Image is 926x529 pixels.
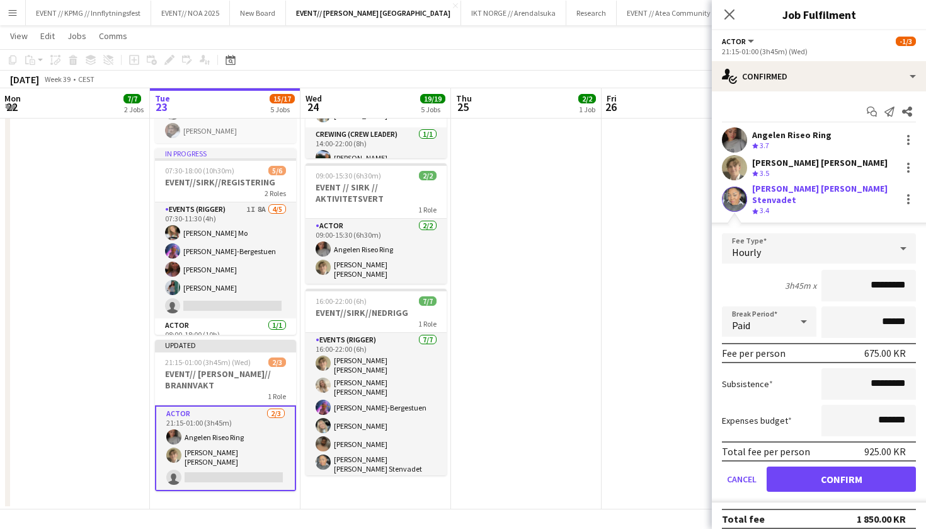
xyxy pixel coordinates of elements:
button: Research [566,1,617,25]
button: Actor [722,37,756,46]
div: 5 Jobs [421,105,445,114]
span: 1 Role [418,205,437,214]
button: EVENT // Atea Community 2025 [617,1,738,25]
div: Confirmed [712,61,926,91]
span: Fri [607,93,617,104]
span: -1/3 [896,37,916,46]
app-job-card: In progress07:30-18:00 (10h30m)5/6EVENT//SIRK//REGISTERING2 RolesEvents (Rigger)1I8A4/507:30-11:3... [155,148,296,335]
span: 2 Roles [265,189,286,198]
span: 7/7 [419,296,437,306]
div: CEST [78,74,94,84]
div: Angelen Riseo Ring [752,129,832,141]
a: Edit [35,28,60,44]
span: 2/3 [268,358,286,367]
button: Confirm [767,467,916,492]
app-card-role: Actor2/321:15-01:00 (3h45m)Angelen Riseo Ring[PERSON_NAME] [PERSON_NAME] [155,405,296,491]
div: [PERSON_NAME] [PERSON_NAME] [752,157,888,168]
button: EVENT// [PERSON_NAME] [GEOGRAPHIC_DATA] [286,1,461,25]
span: Tue [155,93,170,104]
div: 2 Jobs [124,105,144,114]
span: 22 [3,100,21,114]
div: Total fee [722,513,765,525]
a: View [5,28,33,44]
span: 2/2 [578,94,596,103]
span: 5/6 [268,166,286,175]
div: 21:15-01:00 (3h45m) (Wed) [722,47,916,56]
button: Cancel [722,467,762,492]
span: 7/7 [123,94,141,103]
span: Comms [99,30,127,42]
span: 1 Role [268,392,286,401]
div: 925.00 KR [864,445,906,458]
span: Wed [306,93,322,104]
span: 25 [454,100,472,114]
span: Hourly [732,246,761,259]
div: Total fee per person [722,445,810,458]
h3: EVENT// [PERSON_NAME]// BRANNVAKT [155,368,296,391]
span: Jobs [67,30,86,42]
span: Actor [722,37,746,46]
span: 16:00-22:00 (6h) [316,296,367,306]
label: Expenses budget [722,415,792,426]
span: 3.5 [760,168,769,178]
div: In progress [155,148,296,158]
div: [DATE] [10,73,39,86]
span: 21:15-01:00 (3h45m) (Wed) [165,358,251,367]
app-job-card: Updated21:15-01:00 (3h45m) (Wed)2/3EVENT// [PERSON_NAME]// BRANNVAKT1 RoleActor2/321:15-01:00 (3h... [155,340,296,491]
span: 1 Role [418,319,437,328]
span: 2/2 [419,171,437,180]
app-card-role: Events (Rigger)1I8A4/507:30-11:30 (4h)[PERSON_NAME] Mo[PERSON_NAME]-Bergestuen[PERSON_NAME][PERSO... [155,202,296,318]
h3: EVENT//SIRK//NEDRIGG [306,307,447,318]
button: EVENT// NOA 2025 [151,1,230,25]
span: Thu [456,93,472,104]
h3: Job Fulfilment [712,6,926,23]
app-job-card: 16:00-22:00 (6h)7/7EVENT//SIRK//NEDRIGG1 RoleEvents (Rigger)7/716:00-22:00 (6h)[PERSON_NAME] [PER... [306,289,447,475]
a: Jobs [62,28,91,44]
div: Fee per person [722,347,786,359]
app-card-role: Crewing (Crew Leader)1/114:00-22:00 (8h)[PERSON_NAME] [306,127,447,170]
button: IKT NORGE // Arendalsuka [461,1,566,25]
button: New Board [230,1,286,25]
div: 675.00 KR [864,347,906,359]
app-card-role: Events (Rigger)7/716:00-22:00 (6h)[PERSON_NAME] [PERSON_NAME][PERSON_NAME] [PERSON_NAME][PERSON_N... [306,333,447,501]
span: Mon [4,93,21,104]
span: 09:00-15:30 (6h30m) [316,171,381,180]
h3: EVENT // SIRK // AKTIVITETSVERT [306,182,447,204]
app-card-role: Actor1/108:00-18:00 (10h) [155,318,296,365]
span: Week 39 [42,74,73,84]
a: Comms [94,28,132,44]
div: [PERSON_NAME] [PERSON_NAME] Stenvadet [752,183,896,206]
div: Updated [155,340,296,350]
div: 3h45m x [785,280,816,291]
div: 5 Jobs [270,105,294,114]
span: 19/19 [420,94,445,103]
span: 26 [605,100,617,114]
button: EVENT // KPMG // Innflytningsfest [26,1,151,25]
app-job-card: 09:00-15:30 (6h30m)2/2EVENT // SIRK // AKTIVITETSVERT1 RoleActor2/209:00-15:30 (6h30m)Angelen Ris... [306,163,447,284]
span: 3.7 [760,141,769,150]
span: Edit [40,30,55,42]
span: View [10,30,28,42]
div: 1 Job [579,105,595,114]
span: 15/17 [270,94,295,103]
span: 3.4 [760,206,769,215]
div: 1 850.00 KR [857,513,906,525]
span: 07:30-18:00 (10h30m) [165,166,234,175]
span: 24 [304,100,322,114]
label: Subsistence [722,378,773,390]
span: Paid [732,319,750,332]
app-card-role: Actor2/209:00-15:30 (6h30m)Angelen Riseo Ring[PERSON_NAME] [PERSON_NAME] [306,219,447,284]
span: 23 [153,100,170,114]
h3: EVENT//SIRK//REGISTERING [155,177,296,188]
